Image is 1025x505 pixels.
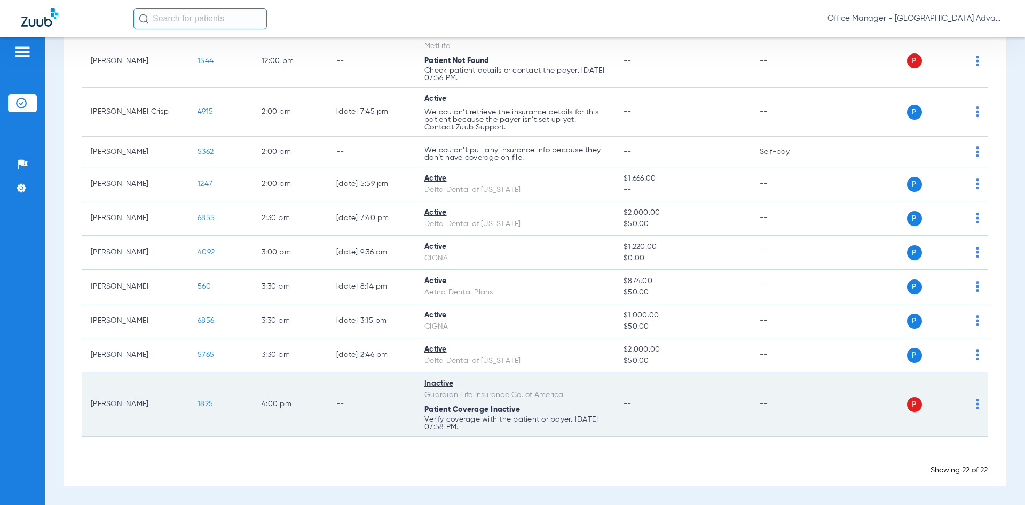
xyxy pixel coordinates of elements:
[328,236,416,270] td: [DATE] 9:36 AM
[976,281,979,292] img: group-dot-blue.svg
[328,137,416,167] td: --
[328,304,416,338] td: [DATE] 3:15 PM
[624,207,742,219] span: $2,000.00
[972,454,1025,505] div: Chat Widget
[424,276,606,287] div: Active
[328,167,416,201] td: [DATE] 5:59 PM
[976,178,979,189] img: group-dot-blue.svg
[139,14,148,24] img: Search Icon
[424,108,606,131] p: We couldn’t retrieve the insurance details for this patient because the payer isn’t set up yet. C...
[751,270,823,304] td: --
[976,146,979,157] img: group-dot-blue.svg
[82,35,189,88] td: [PERSON_NAME]
[624,344,742,355] span: $2,000.00
[624,148,632,156] span: --
[198,180,212,188] span: 1247
[198,351,214,359] span: 5765
[328,338,416,372] td: [DATE] 2:46 PM
[624,400,632,408] span: --
[82,338,189,372] td: [PERSON_NAME]
[424,173,606,184] div: Active
[21,8,58,27] img: Zuub Logo
[751,137,823,167] td: Self-pay
[424,94,606,105] div: Active
[907,53,922,68] span: P
[424,57,489,65] span: Patient Not Found
[424,207,606,219] div: Active
[907,245,922,260] span: P
[424,287,606,298] div: Aetna Dental Plans
[931,467,988,474] span: Showing 22 of 22
[424,184,606,196] div: Delta Dental of [US_STATE]
[424,416,606,431] p: Verify coverage with the patient or payer. [DATE] 07:58 PM.
[253,236,328,270] td: 3:00 PM
[976,247,979,258] img: group-dot-blue.svg
[198,214,215,222] span: 6855
[198,57,214,65] span: 1544
[328,372,416,437] td: --
[751,304,823,338] td: --
[82,167,189,201] td: [PERSON_NAME]
[424,355,606,367] div: Delta Dental of [US_STATE]
[907,211,922,226] span: P
[907,314,922,329] span: P
[624,310,742,321] span: $1,000.00
[976,399,979,409] img: group-dot-blue.svg
[424,378,606,390] div: Inactive
[424,344,606,355] div: Active
[751,88,823,137] td: --
[624,253,742,264] span: $0.00
[82,270,189,304] td: [PERSON_NAME]
[424,390,606,401] div: Guardian Life Insurance Co. of America
[827,13,1004,24] span: Office Manager - [GEOGRAPHIC_DATA] Advanced Dentistry
[253,88,328,137] td: 2:00 PM
[976,56,979,66] img: group-dot-blue.svg
[424,253,606,264] div: CIGNA
[907,348,922,363] span: P
[907,177,922,192] span: P
[328,270,416,304] td: [DATE] 8:14 PM
[751,236,823,270] td: --
[976,106,979,117] img: group-dot-blue.svg
[424,242,606,253] div: Active
[253,372,328,437] td: 4:00 PM
[424,146,606,161] p: We couldn’t pull any insurance info because they don’t have coverage on file.
[253,201,328,236] td: 2:30 PM
[424,219,606,230] div: Delta Dental of [US_STATE]
[253,270,328,304] td: 3:30 PM
[624,57,632,65] span: --
[253,304,328,338] td: 3:30 PM
[907,397,922,412] span: P
[328,35,416,88] td: --
[624,287,742,298] span: $50.00
[253,35,328,88] td: 12:00 PM
[424,67,606,82] p: Check patient details or contact the payer. [DATE] 07:56 PM.
[253,137,328,167] td: 2:00 PM
[976,349,979,360] img: group-dot-blue.svg
[751,167,823,201] td: --
[624,173,742,184] span: $1,666.00
[328,88,416,137] td: [DATE] 7:45 PM
[624,276,742,287] span: $874.00
[624,219,742,230] span: $50.00
[198,148,214,156] span: 5362
[424,406,520,414] span: Patient Coverage Inactive
[133,8,267,29] input: Search for patients
[624,184,742,196] span: --
[907,279,922,294] span: P
[424,321,606,332] div: CIGNA
[198,317,214,324] span: 6856
[14,45,31,58] img: hamburger-icon
[907,105,922,120] span: P
[328,201,416,236] td: [DATE] 7:40 PM
[82,372,189,437] td: [PERSON_NAME]
[976,213,979,223] img: group-dot-blue.svg
[624,108,632,115] span: --
[198,248,215,256] span: 4092
[82,236,189,270] td: [PERSON_NAME]
[82,137,189,167] td: [PERSON_NAME]
[976,315,979,326] img: group-dot-blue.svg
[751,201,823,236] td: --
[253,167,328,201] td: 2:00 PM
[198,400,213,408] span: 1825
